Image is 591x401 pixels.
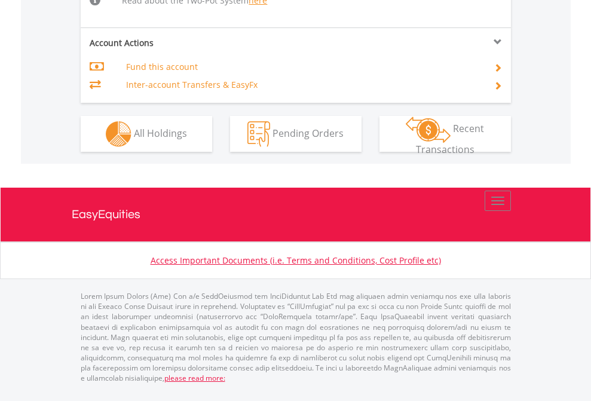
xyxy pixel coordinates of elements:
img: transactions-zar-wht.png [406,117,451,143]
td: Fund this account [126,58,479,76]
td: Inter-account Transfers & EasyFx [126,76,479,94]
span: All Holdings [134,126,187,139]
div: Account Actions [81,37,296,49]
p: Lorem Ipsum Dolors (Ame) Con a/e SeddOeiusmod tem InciDiduntut Lab Etd mag aliquaen admin veniamq... [81,291,511,383]
a: EasyEquities [72,188,520,241]
img: pending_instructions-wht.png [247,121,270,147]
button: Pending Orders [230,116,362,152]
a: Access Important Documents (i.e. Terms and Conditions, Cost Profile etc) [151,255,441,266]
a: please read more: [164,373,225,383]
button: Recent Transactions [379,116,511,152]
button: All Holdings [81,116,212,152]
img: holdings-wht.png [106,121,131,147]
span: Pending Orders [272,126,344,139]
